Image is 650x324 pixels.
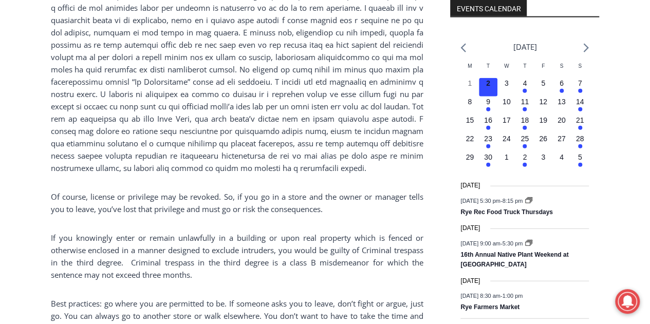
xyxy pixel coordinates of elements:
span: [DATE] 5:30 pm [460,198,500,204]
time: 20 [558,116,566,124]
span: Intern @ [DOMAIN_NAME] [269,102,476,125]
button: 26 [534,134,552,152]
button: 4 Has events [516,78,534,97]
time: 25 [521,135,529,143]
button: 16 Has events [479,115,497,134]
time: 2 [523,153,527,161]
span: M [468,63,472,69]
span: S [578,63,582,69]
button: 27 [552,134,571,152]
time: 10 [503,98,511,106]
button: 30 Has events [479,152,497,170]
button: 23 Has events [479,134,497,152]
button: 1 [497,152,516,170]
time: 5 [541,79,545,87]
time: 16 [484,116,492,124]
button: 1 [460,78,479,97]
time: 23 [484,135,492,143]
time: 8 [468,98,472,106]
time: 13 [558,98,566,106]
p: If you knowingly enter or remain unlawfully in a building or upon real property which is fenced o... [51,232,423,281]
div: "I learned about the history of a place I’d honestly never considered even as a resident of [GEOG... [259,1,486,100]
button: 25 Has events [516,134,534,152]
time: 5 [578,153,582,161]
button: 24 [497,134,516,152]
time: - [460,240,524,246]
time: 26 [539,135,547,143]
img: s_800_809a2aa2-bb6e-4add-8b5e-749ad0704c34.jpeg [249,1,310,47]
button: 18 Has events [516,115,534,134]
button: 29 [460,152,479,170]
em: Has events [578,126,582,130]
time: 1 [505,153,509,161]
div: Wednesday [497,62,516,78]
button: 11 Has events [516,97,534,115]
button: 12 [534,97,552,115]
time: 18 [521,116,529,124]
time: 14 [576,98,584,106]
em: Has events [486,126,490,130]
button: 5 [534,78,552,97]
button: 21 Has events [571,115,589,134]
span: F [542,63,545,69]
button: 7 Has events [571,78,589,97]
time: 2 [486,79,490,87]
a: Next month [583,43,589,53]
time: 17 [503,116,511,124]
em: Has events [486,144,490,148]
li: [DATE] [513,40,536,54]
button: 4 [552,152,571,170]
span: 5:30 pm [502,240,523,246]
button: 2 Has events [516,152,534,170]
button: 5 Has events [571,152,589,170]
button: 20 [552,115,571,134]
em: Has events [523,89,527,93]
button: 6 Has events [552,78,571,97]
a: 16th Annual Native Plant Weekend at [GEOGRAPHIC_DATA] [460,251,568,269]
div: Tuesday [479,62,497,78]
time: 3 [505,79,509,87]
a: Previous month [460,43,466,53]
time: 4 [523,79,527,87]
a: Book [PERSON_NAME]'s Good Humor for Your Event [305,3,371,47]
time: 21 [576,116,584,124]
time: [DATE] [460,223,480,233]
time: - [460,198,524,204]
time: 28 [576,135,584,143]
time: 30 [484,153,492,161]
button: 9 Has events [479,97,497,115]
a: Rye Farmers Market [460,303,519,312]
time: [DATE] [460,276,480,286]
button: 3 [497,78,516,97]
em: Has events [578,144,582,148]
button: 2 [479,78,497,97]
button: 13 [552,97,571,115]
em: Has events [523,107,527,111]
span: 8:15 pm [502,198,523,204]
span: W [504,63,509,69]
button: 17 [497,115,516,134]
h4: Book [PERSON_NAME]'s Good Humor for Your Event [313,11,358,40]
button: 10 [497,97,516,115]
em: Has events [486,107,490,111]
div: Serving [GEOGRAPHIC_DATA] Since [DATE] [67,18,254,28]
time: 12 [539,98,547,106]
a: Intern @ [DOMAIN_NAME] [247,100,498,128]
em: Has events [523,144,527,148]
time: 9 [486,98,490,106]
em: Has events [578,107,582,111]
time: - [460,293,523,299]
button: 15 [460,115,479,134]
div: Friday [534,62,552,78]
time: 19 [539,116,547,124]
em: Has events [486,163,490,167]
button: 19 [534,115,552,134]
a: Open Tues. - Sun. [PHONE_NUMBER] [1,103,103,128]
em: Has events [523,163,527,167]
span: T [523,63,526,69]
button: 28 Has events [571,134,589,152]
time: 3 [541,153,545,161]
time: 1 [468,79,472,87]
p: Of course, license or privilege may be revoked. So, if you go in a store and the owner or manager... [51,190,423,215]
time: 15 [466,116,474,124]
